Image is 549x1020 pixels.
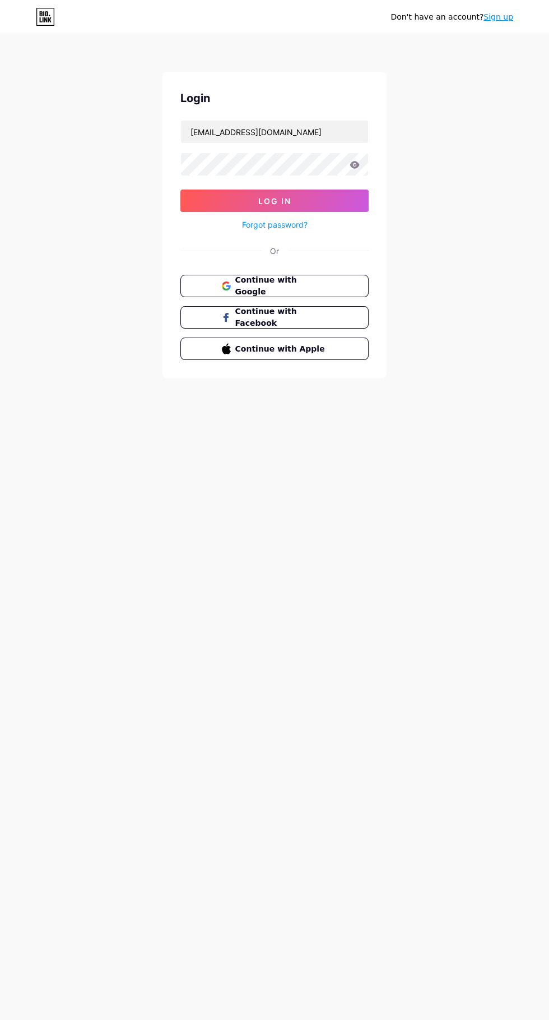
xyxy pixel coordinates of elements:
[235,274,328,298] span: Continue with Google
[235,343,328,355] span: Continue with Apple
[180,90,369,107] div: Login
[483,12,513,21] a: Sign up
[235,306,328,329] span: Continue with Facebook
[180,190,369,212] button: Log In
[181,121,368,143] input: Username
[180,306,369,329] button: Continue with Facebook
[242,219,308,230] a: Forgot password?
[180,275,369,297] button: Continue with Google
[390,11,513,23] div: Don't have an account?
[180,338,369,360] button: Continue with Apple
[270,245,279,257] div: Or
[258,196,291,206] span: Log In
